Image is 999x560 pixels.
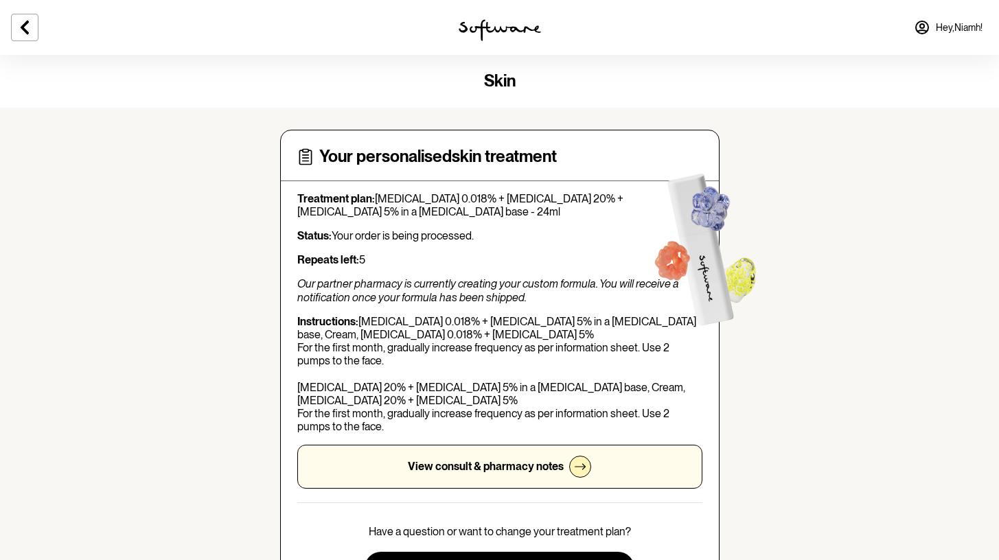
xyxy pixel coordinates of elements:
img: software logo [459,19,541,41]
p: Your order is being processed. [297,229,702,242]
p: [MEDICAL_DATA] 0.018% + [MEDICAL_DATA] 20% + [MEDICAL_DATA] 5% in a [MEDICAL_DATA] base - 24ml [297,192,702,218]
p: 5 [297,253,702,266]
p: View consult & pharmacy notes [408,460,564,473]
strong: Treatment plan: [297,192,375,205]
strong: Repeats left: [297,253,359,266]
p: Our partner pharmacy is currently creating your custom formula. You will receive a notification o... [297,277,702,303]
p: [MEDICAL_DATA] 0.018% + [MEDICAL_DATA] 5% in a [MEDICAL_DATA] base, Cream, [MEDICAL_DATA] 0.018% ... [297,315,702,434]
h4: Your personalised skin treatment [319,147,557,167]
strong: Instructions: [297,315,358,328]
img: Software treatment bottle [625,146,780,343]
span: skin [484,71,516,91]
span: Hey, Niamh ! [936,22,983,34]
strong: Status: [297,229,332,242]
a: Hey,Niamh! [906,11,991,44]
p: Have a question or want to change your treatment plan? [369,525,631,538]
